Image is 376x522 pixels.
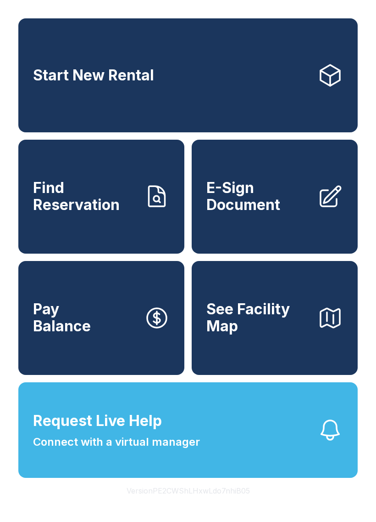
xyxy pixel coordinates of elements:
button: Request Live HelpConnect with a virtual manager [18,382,358,478]
button: See Facility Map [192,261,358,375]
a: Find Reservation [18,140,184,254]
a: PayBalance [18,261,184,375]
span: Find Reservation [33,180,137,213]
span: E-Sign Document [206,180,310,213]
span: See Facility Map [206,301,310,335]
span: Pay Balance [33,301,91,335]
a: E-Sign Document [192,140,358,254]
span: Start New Rental [33,67,154,84]
span: Request Live Help [33,410,162,432]
button: VersionPE2CWShLHxwLdo7nhiB05 [119,478,257,504]
span: Connect with a virtual manager [33,434,200,450]
a: Start New Rental [18,18,358,132]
